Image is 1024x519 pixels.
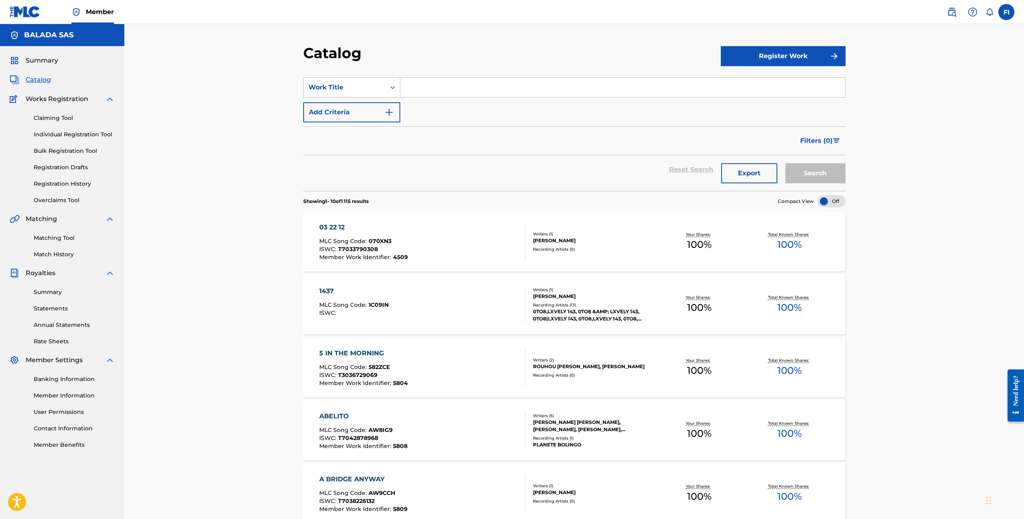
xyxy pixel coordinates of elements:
span: 100 % [777,489,802,504]
div: 1437 [319,286,389,296]
a: Overclaims Tool [34,196,115,205]
div: ROUHOU [PERSON_NAME], [PERSON_NAME] [533,363,654,370]
p: Total Known Shares: [768,294,811,300]
p: Total Known Shares: [768,483,811,489]
div: Writers ( 2 ) [533,357,654,363]
span: Member [86,7,114,16]
img: expand [105,268,115,278]
img: Summary [10,56,19,65]
a: ABELITOMLC Song Code:AW8IG9ISWC:T7042878968Member Work Identifier:5808Writers (5)[PERSON_NAME] [P... [303,400,846,460]
span: Royalties [26,268,55,278]
button: Register Work [721,46,846,66]
div: Writers ( 1 ) [533,287,654,293]
p: Your Shares: [686,294,712,300]
span: 582ZCE [369,363,390,371]
span: Summary [26,56,58,65]
p: Your Shares: [686,483,712,489]
span: 100 % [687,237,712,252]
div: Drag [986,489,991,513]
span: T3036729069 [338,371,377,379]
button: Filters (0) [795,131,846,151]
span: Works Registration [26,94,88,104]
span: 100 % [687,300,712,315]
a: 03 22 12MLC Song Code:070XN3ISWC:T7033790308Member Work Identifier:4509Writers (1)[PERSON_NAME]Re... [303,211,846,272]
img: expand [105,214,115,224]
span: Member Work Identifier : [319,442,393,450]
a: Individual Registration Tool [34,130,115,139]
a: Matching Tool [34,234,115,242]
div: PLANETE BOLINGO [533,441,654,448]
a: CatalogCatalog [10,75,51,85]
div: 03 22 12 [319,223,408,232]
img: Matching [10,214,20,224]
a: Registration History [34,180,115,188]
a: Member Information [34,391,115,400]
a: User Permissions [34,408,115,416]
span: AW9CCH [369,489,395,497]
span: ISWC : [319,371,338,379]
span: ISWC : [319,497,338,505]
span: MLC Song Code : [319,363,369,371]
div: Notifications [985,8,994,16]
div: Writers ( 5 ) [533,413,654,419]
h5: BALADA SAS [24,30,73,40]
div: Recording Artists ( 13 ) [533,302,654,308]
span: 5809 [393,505,408,513]
a: Claiming Tool [34,114,115,122]
div: [PERSON_NAME] [533,293,654,300]
span: Member Work Identifier : [319,253,393,261]
div: Recording Artists ( 1 ) [533,435,654,441]
a: SummarySummary [10,56,58,65]
span: 1C09IN [369,301,389,308]
span: 100 % [777,426,802,441]
form: Search Form [303,77,846,191]
img: Top Rightsholder [71,7,81,17]
p: Your Shares: [686,357,712,363]
span: Filters ( 0 ) [800,136,833,146]
img: help [968,7,977,17]
div: ABELITO [319,412,408,421]
img: MLC Logo [10,6,41,18]
div: Recording Artists ( 0 ) [533,372,654,378]
span: 100 % [777,237,802,252]
a: 1437MLC Song Code:1C09INISWC:Writers (1)[PERSON_NAME]Recording Artists (13)0TO8,LXVELY 143, 0TO8 ... [303,274,846,335]
span: MLC Song Code : [319,489,369,497]
a: Banking Information [34,375,115,383]
span: T7038226132 [338,497,375,505]
p: Total Known Shares: [768,357,811,363]
span: MLC Song Code : [319,237,369,245]
img: expand [105,94,115,104]
span: 100 % [687,426,712,441]
p: Your Shares: [686,231,712,237]
div: Help [965,4,981,20]
p: Total Known Shares: [768,420,811,426]
a: Match History [34,250,115,259]
span: 5808 [393,442,408,450]
a: Annual Statements [34,321,115,329]
div: [PERSON_NAME] [533,237,654,244]
p: Your Shares: [686,420,712,426]
a: Rate Sheets [34,337,115,346]
div: User Menu [998,4,1014,20]
div: 0TO8,LXVELY 143, 0TO8 &AMP; LXVELY 143, 0TO8|LXVELY 143, 0TO8,LXVELY 143, 0TO8, LXVELY 143 [533,308,654,322]
iframe: Chat Widget [984,480,1024,519]
div: 5 IN THE MORNING [319,349,408,358]
span: 4509 [393,253,408,261]
span: ISWC : [319,434,338,442]
img: search [947,7,957,17]
span: Member Work Identifier : [319,505,393,513]
span: T7042878968 [338,434,378,442]
a: Registration Drafts [34,163,115,172]
a: Summary [34,288,115,296]
a: Statements [34,304,115,313]
p: Total Known Shares: [768,231,811,237]
img: Royalties [10,268,19,278]
button: Export [721,163,777,183]
a: Public Search [944,4,960,20]
span: Member Settings [26,355,83,365]
img: expand [105,355,115,365]
h2: Catalog [303,44,365,62]
p: Showing 1 - 10 of 1 115 results [303,198,369,205]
